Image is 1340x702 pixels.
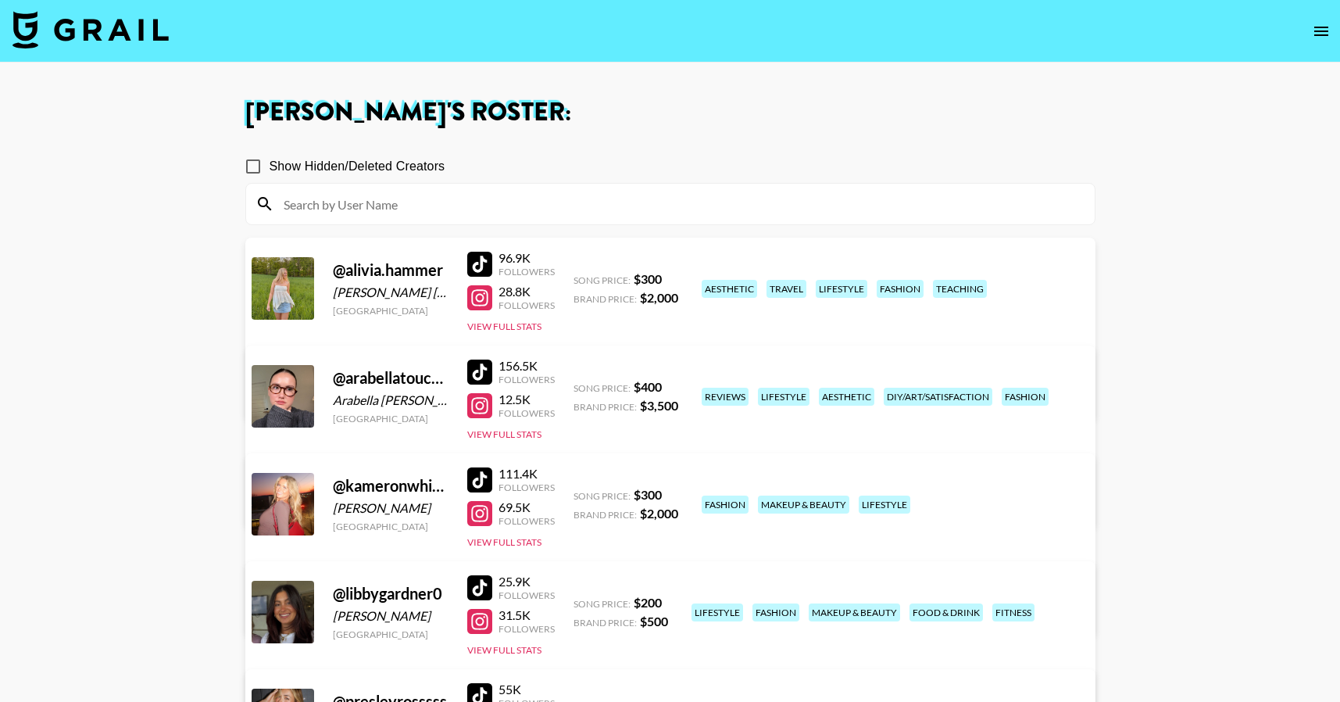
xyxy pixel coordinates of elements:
[498,250,555,266] div: 96.9K
[877,280,924,298] div: fashion
[498,682,555,697] div: 55K
[758,496,849,514] div: makeup & beauty
[933,280,987,298] div: teaching
[333,368,448,388] div: @ arabellatouchstone
[467,536,541,548] button: View Full Stats
[640,506,678,521] strong: $ 2,000
[574,293,637,305] span: Brand Price:
[498,358,555,374] div: 156.5K
[333,413,448,424] div: [GEOGRAPHIC_DATA]
[574,509,637,521] span: Brand Price:
[498,299,555,311] div: Followers
[574,382,631,394] span: Song Price:
[766,280,806,298] div: travel
[859,496,910,514] div: lifestyle
[498,266,555,278] div: Followers
[333,521,448,532] div: [GEOGRAPHIC_DATA]
[333,500,448,516] div: [PERSON_NAME]
[574,274,631,286] span: Song Price:
[274,192,1085,217] input: Search by User Name
[333,260,448,280] div: @ alivia.hammer
[333,305,448,317] div: [GEOGRAPHIC_DATA]
[640,398,678,413] strong: $ 3,500
[634,271,662,286] strong: $ 300
[816,280,867,298] div: lifestyle
[574,598,631,610] span: Song Price:
[574,617,637,629] span: Brand Price:
[909,604,983,621] div: food & drink
[702,280,757,298] div: aesthetic
[634,379,662,394] strong: $ 400
[333,285,448,300] div: [PERSON_NAME] [PERSON_NAME]
[702,388,749,406] div: reviews
[333,476,448,496] div: @ kameronwhite08
[640,290,678,305] strong: $ 2,000
[574,490,631,502] span: Song Price:
[498,407,555,419] div: Followers
[498,284,555,299] div: 28.8K
[809,604,900,621] div: makeup & beauty
[758,388,809,406] div: lifestyle
[333,608,448,624] div: [PERSON_NAME]
[702,496,749,514] div: fashion
[498,466,555,482] div: 111.4K
[333,629,448,640] div: [GEOGRAPHIC_DATA]
[498,574,555,589] div: 25.9K
[884,388,992,406] div: diy/art/satisfaction
[333,584,448,604] div: @ libbygardner0
[819,388,874,406] div: aesthetic
[498,623,555,635] div: Followers
[752,604,799,621] div: fashion
[498,482,555,493] div: Followers
[245,100,1095,125] h1: [PERSON_NAME] 's Roster:
[498,607,555,623] div: 31.5K
[634,595,662,610] strong: $ 200
[498,500,555,515] div: 69.5K
[467,321,541,332] button: View Full Stats
[498,515,555,527] div: Followers
[498,589,555,601] div: Followers
[498,374,555,385] div: Followers
[13,11,169,48] img: Grail Talent
[467,644,541,656] button: View Full Stats
[270,157,445,176] span: Show Hidden/Deleted Creators
[992,604,1034,621] div: fitness
[498,392,555,407] div: 12.5K
[691,604,743,621] div: lifestyle
[1002,388,1049,406] div: fashion
[640,614,668,629] strong: $ 500
[634,487,662,502] strong: $ 300
[467,428,541,440] button: View Full Stats
[1306,16,1337,47] button: open drawer
[574,401,637,413] span: Brand Price:
[333,392,448,408] div: Arabella [PERSON_NAME]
